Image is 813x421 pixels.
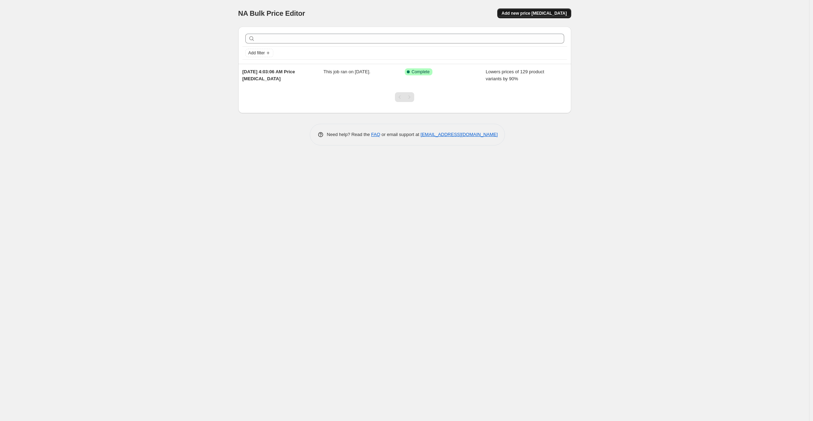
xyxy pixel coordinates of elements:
[395,92,414,102] nav: Pagination
[371,132,380,137] a: FAQ
[497,8,571,18] button: Add new price [MEDICAL_DATA]
[245,49,273,57] button: Add filter
[486,69,544,81] span: Lowers prices of 129 product variants by 90%
[248,50,265,56] span: Add filter
[501,11,567,16] span: Add new price [MEDICAL_DATA]
[327,132,371,137] span: Need help? Read the
[380,132,421,137] span: or email support at
[323,69,370,74] span: This job ran on [DATE].
[421,132,498,137] a: [EMAIL_ADDRESS][DOMAIN_NAME]
[242,69,295,81] span: [DATE] 4:03:06 AM Price [MEDICAL_DATA]
[412,69,430,75] span: Complete
[238,9,305,17] span: NA Bulk Price Editor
